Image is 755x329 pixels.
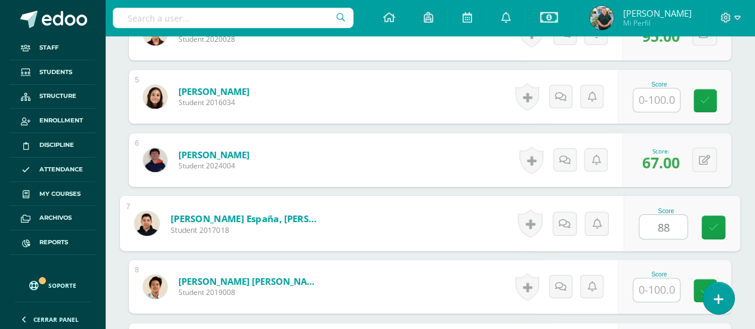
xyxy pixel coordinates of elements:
img: 4447a754f8b82caf5a355abd86508926.png [590,6,614,30]
span: Reports [39,238,68,247]
span: Student 2017018 [171,225,318,235]
span: Mi Perfil [623,18,691,28]
span: 95.00 [642,26,679,46]
a: My courses [10,182,95,207]
input: 0-100.0 [639,215,687,239]
a: [PERSON_NAME] [178,149,249,161]
span: Student 2024004 [178,161,249,171]
a: Structure [10,85,95,109]
a: Reports [10,230,95,255]
input: 0-100.0 [633,88,680,112]
span: Staff [39,43,58,53]
span: 67.00 [642,152,679,173]
img: 989625109da5e4b6e7106fc46bd51766.png [143,275,167,299]
img: 7383fbd875ed3a81cc002658620bcc65.png [143,148,167,172]
span: Structure [39,91,76,101]
span: Attendance [39,165,83,174]
a: Soporte [14,269,91,299]
a: Attendance [10,158,95,182]
img: 2387bd9846f66142990f689055da7dd1.png [143,85,167,109]
a: [PERSON_NAME] [178,85,249,97]
div: Score [633,81,685,88]
a: Discipline [10,133,95,158]
span: Student 2020028 [178,34,322,44]
span: Discipline [39,140,74,150]
img: f030b365f4a656aee2bc7c6bfb38a77c.png [134,211,159,235]
div: Score: [642,147,679,155]
span: Archivos [39,213,72,223]
div: Score [639,207,693,214]
div: Score [633,271,685,278]
input: 0-100.0 [633,278,680,302]
span: Students [39,67,72,77]
a: [PERSON_NAME] España, [PERSON_NAME] [171,212,318,225]
a: [PERSON_NAME] [PERSON_NAME] [178,275,322,287]
a: Staff [10,36,95,60]
input: Search a user… [113,8,353,28]
a: Enrollment [10,109,95,133]
span: Cerrar panel [33,315,79,324]
span: Student 2016034 [178,97,249,107]
span: [PERSON_NAME] [623,7,691,19]
span: Student 2019008 [178,287,322,297]
span: Enrollment [39,116,83,125]
a: Archivos [10,206,95,230]
span: Soporte [48,281,76,290]
a: Students [10,60,95,85]
span: My courses [39,189,81,199]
